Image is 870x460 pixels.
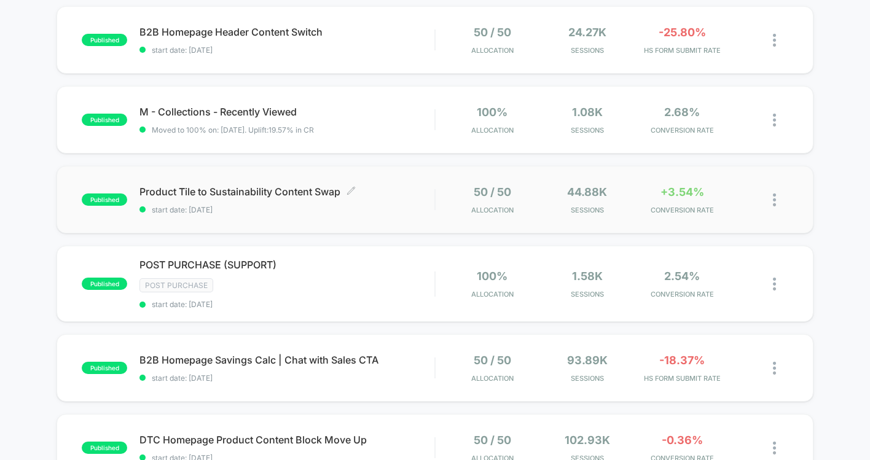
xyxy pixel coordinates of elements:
span: Hs Form Submit Rate [638,374,727,383]
span: Product Tile to Sustainability Content Swap [139,185,434,198]
span: 1.08k [572,106,603,119]
img: close [773,193,776,206]
span: POST PURCHASE (SUPPORT) [139,259,434,271]
span: 102.93k [565,434,610,446]
img: close [773,34,776,47]
span: 100% [477,270,507,283]
span: start date: [DATE] [139,45,434,55]
span: -18.37% [659,354,705,367]
span: Sessions [543,374,632,383]
span: Moved to 100% on: [DATE] . Uplift: 19.57% in CR [152,125,314,134]
span: Allocation [471,290,514,298]
span: -25.80% [659,26,706,39]
span: published [82,193,127,206]
span: 50 / 50 [474,26,511,39]
span: DTC Homepage Product Content Block Move Up [139,434,434,446]
span: Allocation [471,126,514,134]
span: CONVERSION RATE [638,290,727,298]
span: 24.27k [568,26,606,39]
span: 93.89k [567,354,608,367]
span: B2B Homepage Header Content Switch [139,26,434,38]
span: 1.58k [572,270,603,283]
span: Sessions [543,126,632,134]
span: published [82,114,127,126]
span: Allocation [471,374,514,383]
span: M - Collections - Recently Viewed [139,106,434,118]
span: start date: [DATE] [139,300,434,309]
span: +3.54% [660,185,704,198]
span: Allocation [471,46,514,55]
span: 100% [477,106,507,119]
span: Sessions [543,206,632,214]
span: 50 / 50 [474,434,511,446]
span: Hs Form Submit Rate [638,46,727,55]
span: published [82,34,127,46]
span: -0.36% [662,434,703,446]
span: Sessions [543,46,632,55]
span: start date: [DATE] [139,373,434,383]
span: published [82,278,127,290]
span: Sessions [543,290,632,298]
span: CONVERSION RATE [638,126,727,134]
span: published [82,442,127,454]
span: Post Purchase [139,278,213,292]
span: 50 / 50 [474,185,511,198]
span: CONVERSION RATE [638,206,727,214]
span: B2B Homepage Savings Calc | Chat with Sales CTA [139,354,434,366]
img: close [773,362,776,375]
span: 2.68% [664,106,700,119]
img: close [773,442,776,454]
img: close [773,114,776,127]
span: 50 / 50 [474,354,511,367]
span: start date: [DATE] [139,205,434,214]
span: published [82,362,127,374]
span: Allocation [471,206,514,214]
img: close [773,278,776,290]
span: 44.88k [567,185,607,198]
span: 2.54% [664,270,700,283]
